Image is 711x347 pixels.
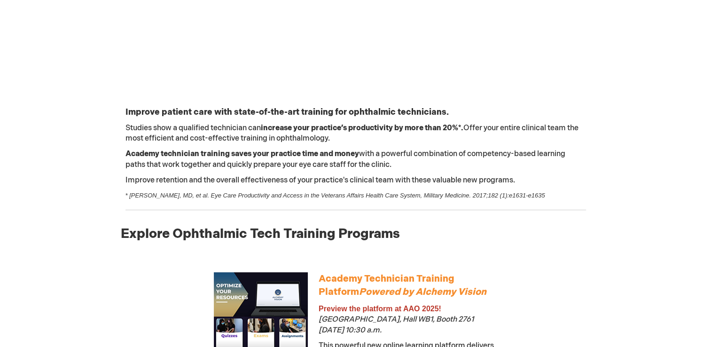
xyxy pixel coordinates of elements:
[261,124,463,133] strong: increase your practice’s productivity by more than 20%*.
[125,107,449,117] strong: Improve patient care with state-of-the-art training for ophthalmic technicians.
[125,150,359,158] strong: Academy technician training saves your practice time and money
[319,305,441,313] span: Preview the platform at AAO 2025!
[125,124,578,143] span: Studies show a qualified technician can Offer your entire clinical team the most efficient and co...
[125,150,565,169] span: with a powerful combination of competency-based learning paths that work together and quickly pre...
[359,286,486,298] em: Powered by Alchemy Vision
[125,192,545,199] span: * [PERSON_NAME], MD, et al. Eye Care Productivity and Access in the Veterans Affairs Health Care ...
[121,226,400,242] span: Explore Ophthalmic Tech Training Programs
[319,273,486,298] span: Academy Technician Training Platform
[125,176,515,185] span: Improve retention and the overall effectiveness of your practice's clinical team with these valua...
[319,276,486,297] a: Academy Technician Training PlatformPowered by Alchemy Vision
[319,315,474,335] span: [GEOGRAPHIC_DATA], Hall WB1, Booth 2761 [DATE] 10:30 a.m.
